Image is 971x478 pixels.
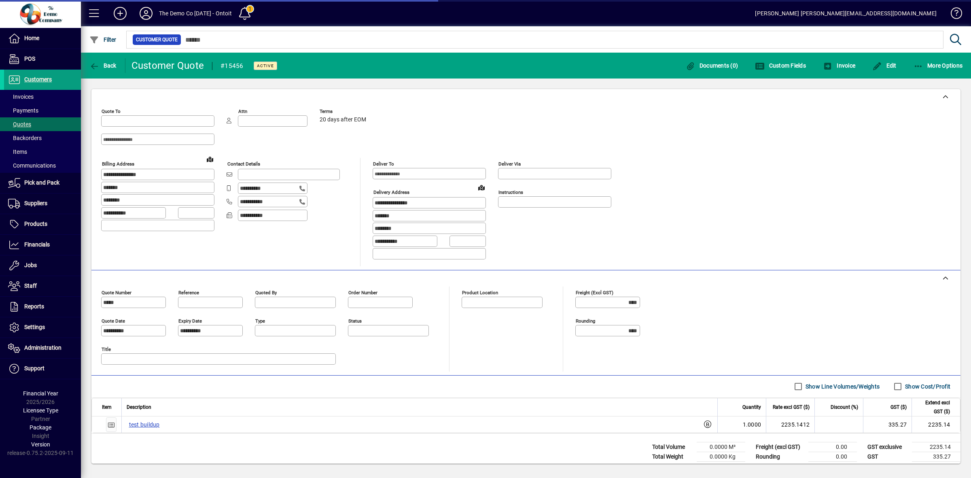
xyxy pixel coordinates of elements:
[255,318,265,323] mat-label: Type
[912,416,960,433] td: 2235.14
[753,58,808,73] button: Custom Fields
[498,189,523,195] mat-label: Instructions
[102,289,131,295] mat-label: Quote number
[771,421,810,429] div: 2235.1412
[808,452,857,461] td: 0.00
[24,35,39,41] span: Home
[159,7,232,20] div: The Demo Co [DATE] - Ontoit
[808,442,857,452] td: 0.00
[576,318,595,323] mat-label: Rounding
[4,104,81,117] a: Payments
[912,442,960,452] td: 2235.14
[4,173,81,193] a: Pick and Pack
[30,424,51,431] span: Package
[24,76,52,83] span: Customers
[823,62,855,69] span: Invoice
[890,403,907,412] span: GST ($)
[89,36,117,43] span: Filter
[24,221,47,227] span: Products
[4,193,81,214] a: Suppliers
[4,131,81,145] a: Backorders
[23,407,58,414] span: Licensee Type
[755,7,937,20] div: [PERSON_NAME] [PERSON_NAME][EMAIL_ADDRESS][DOMAIN_NAME]
[373,161,394,167] mat-label: Deliver To
[204,153,216,166] a: View on map
[697,442,745,452] td: 0.0000 M³
[131,59,204,72] div: Customer Quote
[4,276,81,296] a: Staff
[498,161,521,167] mat-label: Deliver via
[4,235,81,255] a: Financials
[127,403,151,412] span: Description
[102,108,121,114] mat-label: Quote To
[4,90,81,104] a: Invoices
[8,135,42,141] span: Backorders
[24,365,45,372] span: Support
[462,289,498,295] mat-label: Product location
[24,241,50,248] span: Financials
[697,452,745,461] td: 0.0000 Kg
[863,461,912,472] td: GST inclusive
[4,359,81,379] a: Support
[24,344,61,351] span: Administration
[136,36,178,44] span: Customer Quote
[755,62,806,69] span: Custom Fields
[945,2,961,28] a: Knowledge Base
[4,338,81,358] a: Administration
[752,442,808,452] td: Freight (excl GST)
[683,58,740,73] button: Documents (0)
[178,289,199,295] mat-label: Reference
[4,317,81,338] a: Settings
[178,318,202,323] mat-label: Expiry date
[8,162,56,169] span: Communications
[23,390,58,397] span: Financial Year
[742,403,761,412] span: Quantity
[4,255,81,276] a: Jobs
[912,461,960,472] td: 2570.41
[863,452,912,461] td: GST
[89,62,117,69] span: Back
[102,403,112,412] span: Item
[257,63,274,68] span: Active
[348,289,377,295] mat-label: Order number
[863,416,912,433] td: 335.27
[255,289,277,295] mat-label: Quoted by
[127,420,162,429] label: test buildup
[917,398,950,416] span: Extend excl GST ($)
[4,28,81,49] a: Home
[8,121,31,127] span: Quotes
[912,58,965,73] button: More Options
[102,318,125,323] mat-label: Quote date
[870,58,899,73] button: Edit
[107,6,133,21] button: Add
[238,108,247,114] mat-label: Attn
[320,117,366,123] span: 20 days after EOM
[743,421,761,429] span: 1.0000
[133,6,159,21] button: Profile
[685,62,738,69] span: Documents (0)
[648,442,697,452] td: Total Volume
[24,303,44,310] span: Reports
[81,58,125,73] app-page-header-button: Back
[648,452,697,461] td: Total Weight
[87,32,119,47] button: Filter
[31,441,50,448] span: Version
[4,145,81,159] a: Items
[24,200,47,206] span: Suppliers
[220,59,244,72] div: #15456
[872,62,897,69] span: Edit
[4,214,81,234] a: Products
[773,403,810,412] span: Rate excl GST ($)
[863,442,912,452] td: GST exclusive
[24,179,59,186] span: Pick and Pack
[4,49,81,69] a: POS
[24,283,37,289] span: Staff
[24,55,35,62] span: POS
[24,262,37,268] span: Jobs
[576,289,613,295] mat-label: Freight (excl GST)
[821,58,857,73] button: Invoice
[8,93,34,100] span: Invoices
[348,318,362,323] mat-label: Status
[475,181,488,194] a: View on map
[831,403,858,412] span: Discount (%)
